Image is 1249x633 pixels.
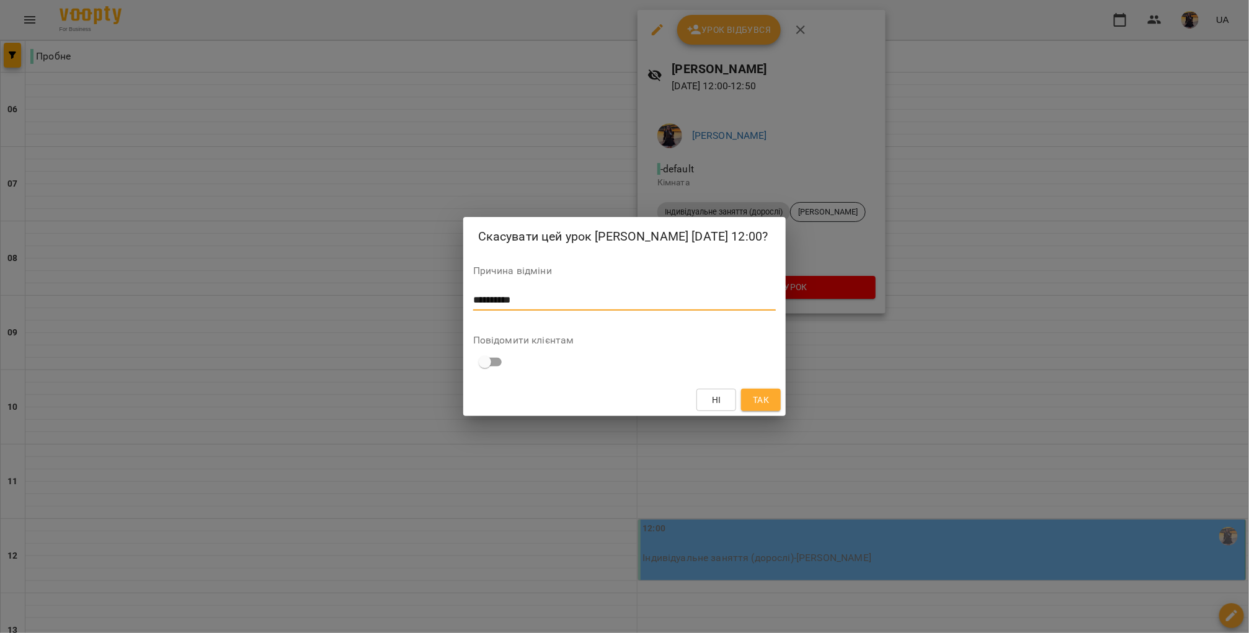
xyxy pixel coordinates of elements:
label: Повідомити клієнтам [473,335,776,345]
label: Причина відміни [473,266,776,276]
button: Ні [696,389,736,411]
h2: Скасувати цей урок [PERSON_NAME] [DATE] 12:00? [478,227,771,246]
button: Так [741,389,781,411]
span: Ні [712,392,721,407]
span: Так [753,392,769,407]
